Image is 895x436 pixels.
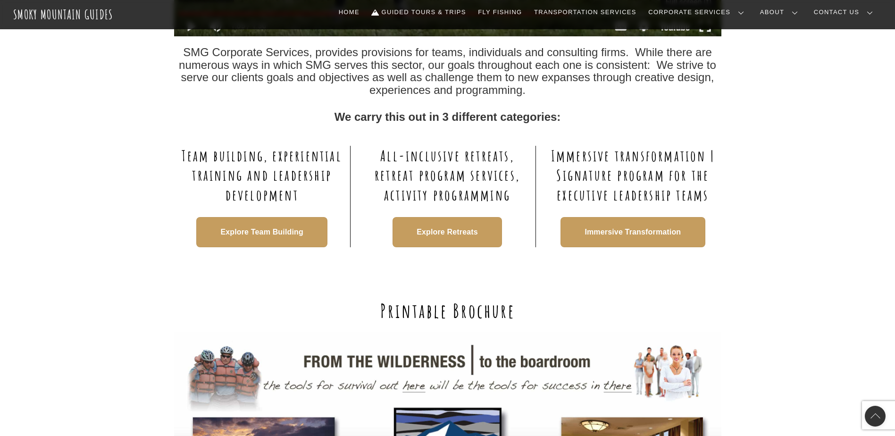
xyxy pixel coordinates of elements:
h2: All-inclusive retreats, retreat program services, activity programming [359,146,535,205]
a: Home [335,2,363,22]
a: Corporate Services [644,2,752,22]
a: About [756,2,805,22]
span: Explore Team Building [220,227,303,237]
a: Immersive Transformation [560,217,705,248]
h1: Printable Brochure [174,300,721,322]
a: Transportation Services [530,2,640,22]
strong: We carry this out in 3 different categories: [335,110,561,123]
a: Smoky Mountain Guides [13,7,113,22]
p: SMG Corporate Services, provides provisions for teams, individuals and consulting firms. While th... [174,46,721,96]
h2: Team building, experiential training and leadership development [174,146,350,205]
a: Fly Fishing [474,2,526,22]
a: Guided Tours & Trips [368,2,470,22]
span: Immersive Transformation [585,227,681,237]
a: Explore Team Building [196,217,327,248]
a: Contact Us [810,2,880,22]
h2: Immersive transformation | Signature program for the executive leadership teams [544,146,721,205]
a: Explore Retreats [393,217,502,248]
span: Explore Retreats [417,227,478,237]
